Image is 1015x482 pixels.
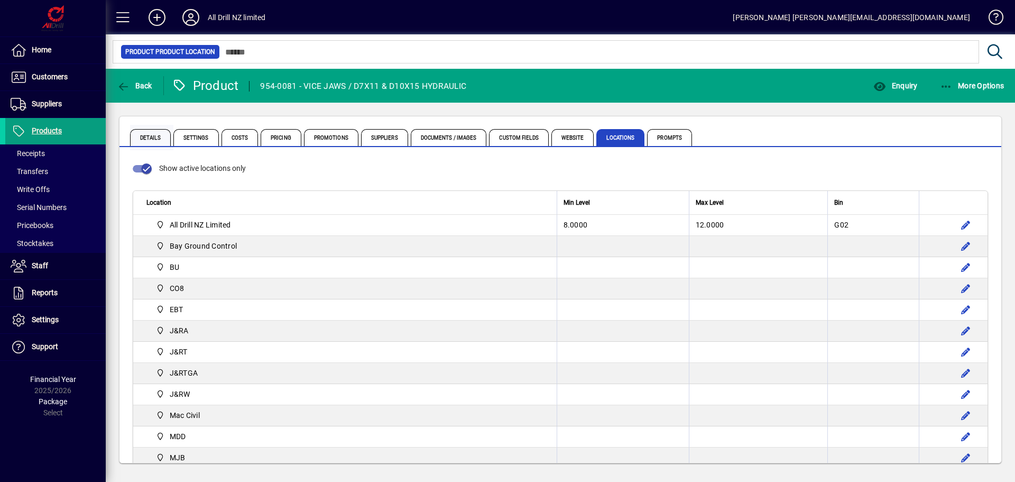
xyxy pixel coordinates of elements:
span: J&RA [170,325,189,336]
span: Pricebooks [11,221,53,230]
span: EBT [152,303,187,316]
span: Back [117,81,152,90]
span: Max Level [696,197,724,208]
span: Customers [32,72,68,81]
span: J&RA [152,324,193,337]
span: Settings [32,315,59,324]
span: Package [39,397,67,406]
span: J&RW [152,388,195,401]
button: Edit [957,365,974,381]
span: J&RTGA [170,368,198,378]
a: Staff [5,253,106,279]
span: Prompts [647,129,692,146]
span: Support [32,342,58,351]
a: Receipts [5,144,106,162]
a: Serial Numbers [5,198,106,216]
button: Edit [957,216,974,233]
span: Documents / Images [411,129,487,146]
span: J&RW [170,389,190,399]
span: Show active locations only [159,164,246,172]
span: CO8 [152,282,188,295]
td: G02 [827,215,919,236]
a: Customers [5,64,106,90]
span: All Drill NZ Limited [170,220,231,230]
span: BU [152,261,183,274]
span: Financial Year [30,375,76,384]
span: Home [32,46,51,54]
span: EBT [170,304,183,315]
span: Pricing [261,129,301,146]
span: J&RT [170,347,188,357]
a: Write Offs [5,180,106,198]
span: Mac Civil [170,410,200,421]
span: Details [130,129,171,146]
span: Suppliers [361,129,408,146]
span: Custom Fields [489,129,548,146]
button: Enquiry [871,76,920,95]
span: Product Product Location [125,47,215,57]
a: Pricebooks [5,216,106,234]
span: Bay Ground Control [152,240,241,252]
div: All Drill NZ limited [208,9,266,26]
button: Edit [957,280,974,297]
span: Website [551,129,594,146]
span: J&RT [152,345,192,358]
span: Stocktakes [11,239,53,248]
button: Edit [957,259,974,276]
a: Settings [5,307,106,333]
span: BU [170,262,180,272]
a: Support [5,334,106,360]
span: Reports [32,288,58,297]
div: Product [172,77,239,94]
button: More Options [937,76,1007,95]
button: Edit [957,386,974,403]
span: Bay Ground Control [170,241,237,251]
span: Enquiry [873,81,917,90]
button: Back [114,76,155,95]
span: Bin [834,197,843,208]
button: Profile [174,8,208,27]
span: CO8 [170,283,184,294]
span: Transfers [11,167,48,176]
button: Edit [957,449,974,466]
span: J&RTGA [152,367,202,379]
span: Products [32,126,62,135]
td: 8.0000 [557,215,689,236]
button: Add [140,8,174,27]
span: Costs [222,129,259,146]
a: Suppliers [5,91,106,117]
a: Transfers [5,162,106,180]
div: [PERSON_NAME] [PERSON_NAME][EMAIL_ADDRESS][DOMAIN_NAME] [733,9,970,26]
button: Edit [957,343,974,360]
span: Suppliers [32,99,62,108]
span: MDD [152,430,190,443]
button: Edit [957,407,974,424]
button: Edit [957,322,974,339]
span: MJB [152,451,189,464]
a: Stocktakes [5,234,106,252]
span: Serial Numbers [11,203,67,212]
td: 12.0000 [689,215,828,236]
app-page-header-button: Back [106,76,164,95]
span: MJB [170,452,186,463]
button: Edit [957,428,974,445]
button: Edit [957,238,974,254]
span: MDD [170,431,186,442]
div: 954-0081 - VICE JAWS / D7X11 & D10X15 HYDRAULIC [260,78,466,95]
span: Promotions [304,129,358,146]
a: Knowledge Base [981,2,1002,37]
span: Receipts [11,149,45,158]
span: Mac Civil [152,409,204,422]
a: Home [5,37,106,63]
a: Reports [5,280,106,306]
span: Write Offs [11,185,50,194]
button: Edit [957,301,974,318]
span: Min Level [564,197,590,208]
span: All Drill NZ Limited [152,219,235,231]
span: Locations [596,129,644,146]
span: Staff [32,261,48,270]
span: More Options [940,81,1004,90]
span: Location [146,197,171,208]
span: Settings [173,129,219,146]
